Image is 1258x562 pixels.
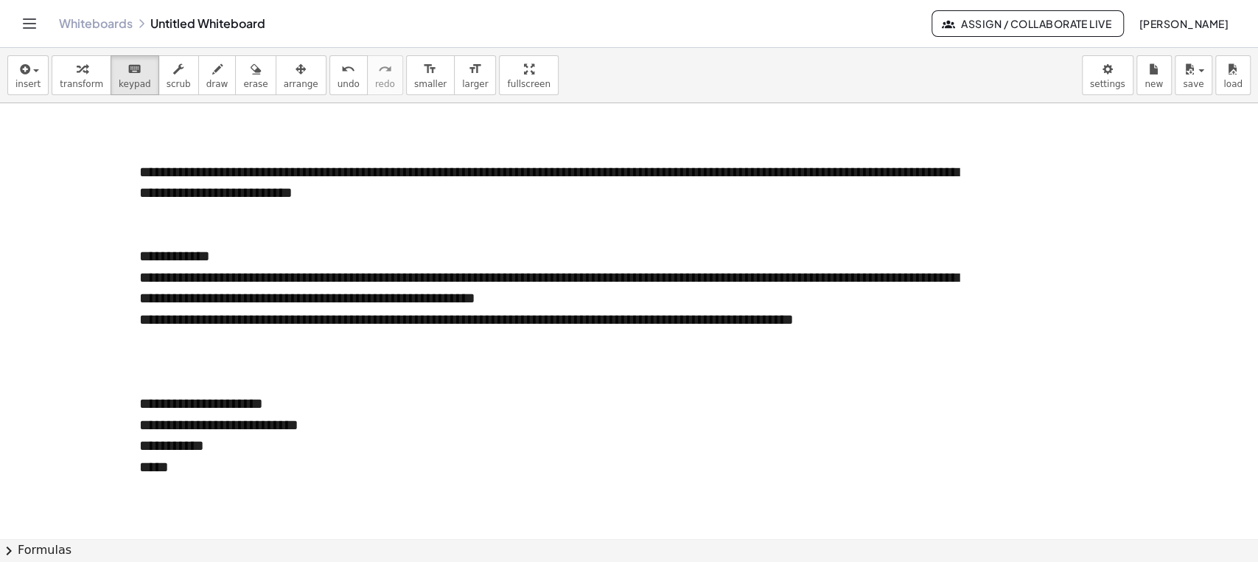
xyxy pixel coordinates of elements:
[375,79,395,89] span: redo
[341,60,355,78] i: undo
[1127,10,1240,37] button: [PERSON_NAME]
[276,55,326,95] button: arrange
[1139,17,1229,30] span: [PERSON_NAME]
[1082,55,1133,95] button: settings
[119,79,151,89] span: keypad
[1215,55,1251,95] button: load
[59,16,133,31] a: Whiteboards
[1145,79,1163,89] span: new
[944,17,1111,30] span: Assign / Collaborate Live
[932,10,1124,37] button: Assign / Collaborate Live
[1175,55,1212,95] button: save
[127,60,141,78] i: keyboard
[1183,79,1203,89] span: save
[158,55,199,95] button: scrub
[1223,79,1243,89] span: load
[1136,55,1172,95] button: new
[423,60,437,78] i: format_size
[367,55,403,95] button: redoredo
[468,60,482,78] i: format_size
[406,55,455,95] button: format_sizesmaller
[378,60,392,78] i: redo
[60,79,103,89] span: transform
[243,79,268,89] span: erase
[284,79,318,89] span: arrange
[167,79,191,89] span: scrub
[462,79,488,89] span: larger
[454,55,496,95] button: format_sizelarger
[507,79,550,89] span: fullscreen
[206,79,228,89] span: draw
[414,79,447,89] span: smaller
[329,55,368,95] button: undoundo
[52,55,111,95] button: transform
[18,12,41,35] button: Toggle navigation
[338,79,360,89] span: undo
[15,79,41,89] span: insert
[235,55,276,95] button: erase
[111,55,159,95] button: keyboardkeypad
[1090,79,1125,89] span: settings
[499,55,558,95] button: fullscreen
[7,55,49,95] button: insert
[198,55,237,95] button: draw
